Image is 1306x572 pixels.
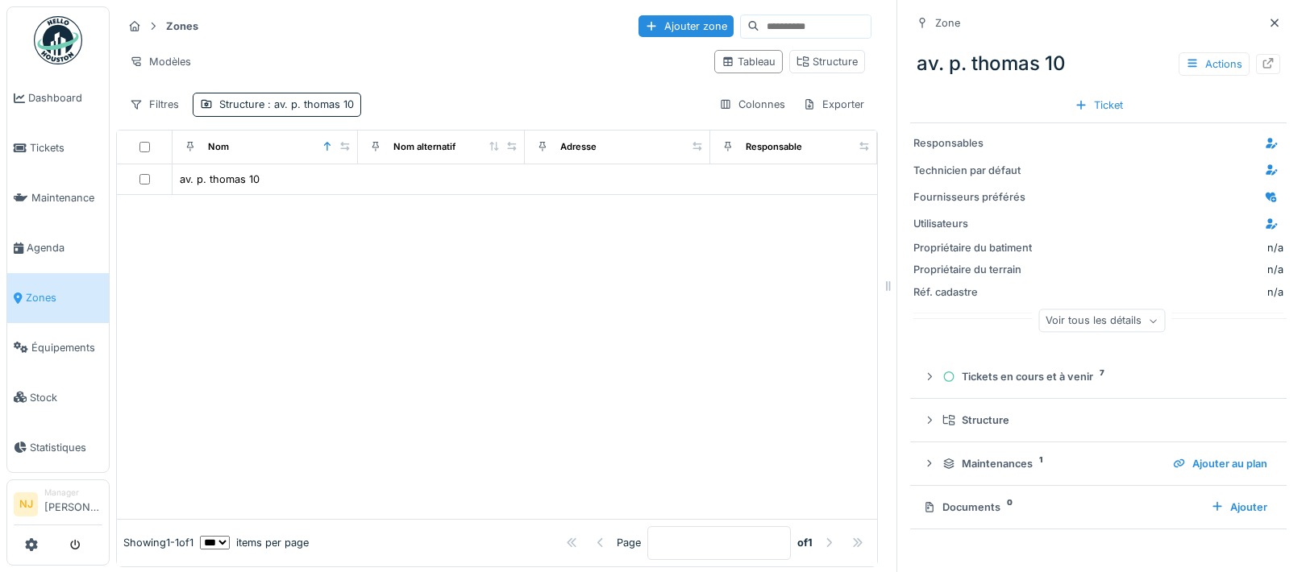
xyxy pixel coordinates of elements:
div: Structure [219,97,354,112]
div: Fournisseurs préférés [913,189,1034,205]
span: Dashboard [28,90,102,106]
div: n/a [1041,262,1283,277]
a: Maintenance [7,173,109,223]
div: n/a [1267,240,1283,255]
a: NJ Manager[PERSON_NAME] [14,487,102,525]
span: Agenda [27,240,102,255]
strong: of 1 [797,535,813,550]
a: Équipements [7,323,109,373]
div: Propriétaire du batiment [913,240,1034,255]
div: Ajouter [1204,496,1274,518]
span: Équipements [31,340,102,355]
div: n/a [1041,284,1283,300]
div: Colonnes [712,93,792,116]
div: Utilisateurs [913,216,1034,231]
div: Structure [942,412,1267,428]
div: Responsable [746,140,802,154]
a: Agenda [7,223,109,273]
div: av. p. thomas 10 [910,43,1287,85]
a: Zones [7,273,109,323]
div: Responsables [913,135,1034,151]
span: Tickets [30,140,102,155]
a: Stock [7,372,109,422]
div: Showing 1 - 1 of 1 [123,535,193,550]
div: Page [617,535,641,550]
div: Ticket [1068,94,1129,116]
div: Maintenances [942,456,1160,471]
a: Dashboard [7,73,109,123]
div: av. p. thomas 10 [180,172,260,187]
span: Zones [26,290,102,305]
div: Exporter [796,93,871,116]
div: items per page [200,535,309,550]
div: Structure [796,54,858,69]
div: Ajouter au plan [1167,453,1274,475]
img: Badge_color-CXgf-gQk.svg [34,16,82,64]
a: Tickets [7,123,109,173]
strong: Zones [160,19,205,34]
div: Filtres [123,93,186,116]
span: : av. p. thomas 10 [264,98,354,110]
span: Maintenance [31,190,102,205]
a: Statistiques [7,422,109,472]
div: Technicien par défaut [913,163,1034,178]
li: NJ [14,492,38,516]
div: Actions [1179,52,1250,76]
div: Modèles [123,50,198,73]
summary: Structure [917,405,1280,435]
div: Propriétaire du terrain [913,262,1034,277]
div: Réf. cadastre [913,284,1034,300]
span: Statistiques [30,440,102,455]
div: Documents [923,499,1198,515]
summary: Tickets en cours et à venir7 [917,362,1280,392]
div: Adresse [560,140,597,154]
div: Tickets en cours et à venir [942,369,1267,384]
div: Ajouter zone [638,15,734,37]
li: [PERSON_NAME] [44,487,102,521]
summary: Documents0Ajouter [917,492,1280,522]
div: Manager [44,487,102,499]
span: Stock [30,390,102,405]
summary: Maintenances1Ajouter au plan [917,449,1280,479]
div: Voir tous les détails [1038,309,1165,333]
div: Tableau [722,54,776,69]
div: Nom alternatif [393,140,455,154]
div: Nom [208,140,229,154]
div: Zone [935,15,960,31]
